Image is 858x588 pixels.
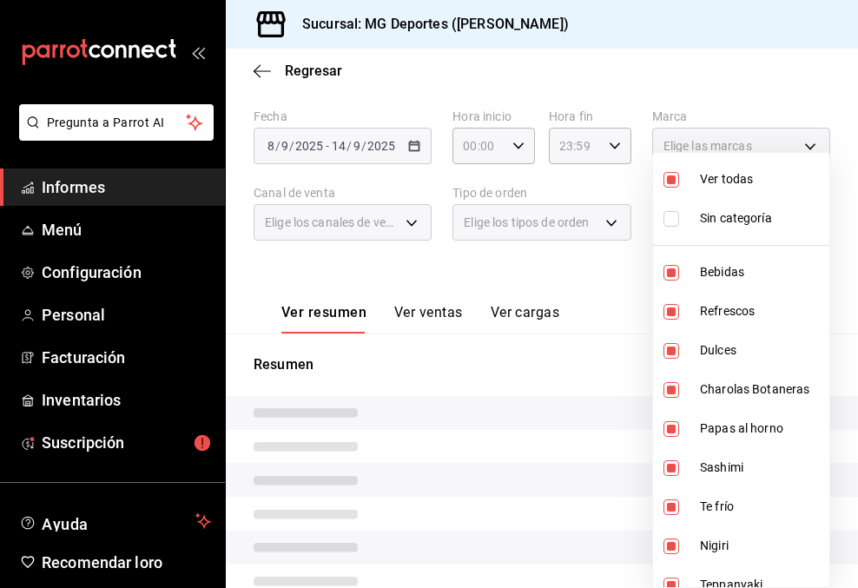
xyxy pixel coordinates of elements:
font: Te frío [700,499,734,513]
font: Papas al horno [700,421,783,435]
font: Ver todas [700,172,753,186]
font: Bebidas [700,265,744,279]
font: Sashimi [700,460,743,474]
font: Charolas Botaneras [700,382,809,396]
font: Dulces [700,343,736,357]
font: Nigiri [700,538,729,552]
font: Sin categoría [700,211,772,225]
font: Refrescos [700,304,755,318]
